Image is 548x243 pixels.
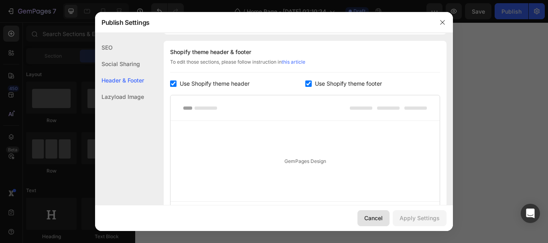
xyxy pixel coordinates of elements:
[95,12,432,33] div: Publish Settings
[95,88,144,105] div: Lazyload Image
[95,72,144,88] div: Header & Footer
[170,58,440,72] div: To edit those sections, please follow instruction in
[521,204,540,223] div: Open Intercom Messenger
[170,47,440,57] div: Shopify theme header & footer
[357,210,390,226] button: Cancel
[400,214,440,222] div: Apply Settings
[315,79,382,88] span: Use Shopify theme footer
[170,121,440,201] div: GemPages Design
[180,79,250,88] span: Use Shopify theme header
[393,210,447,226] button: Apply Settings
[95,56,144,72] div: Social Sharing
[282,59,305,65] a: this article
[364,214,383,222] div: Cancel
[95,39,144,56] div: SEO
